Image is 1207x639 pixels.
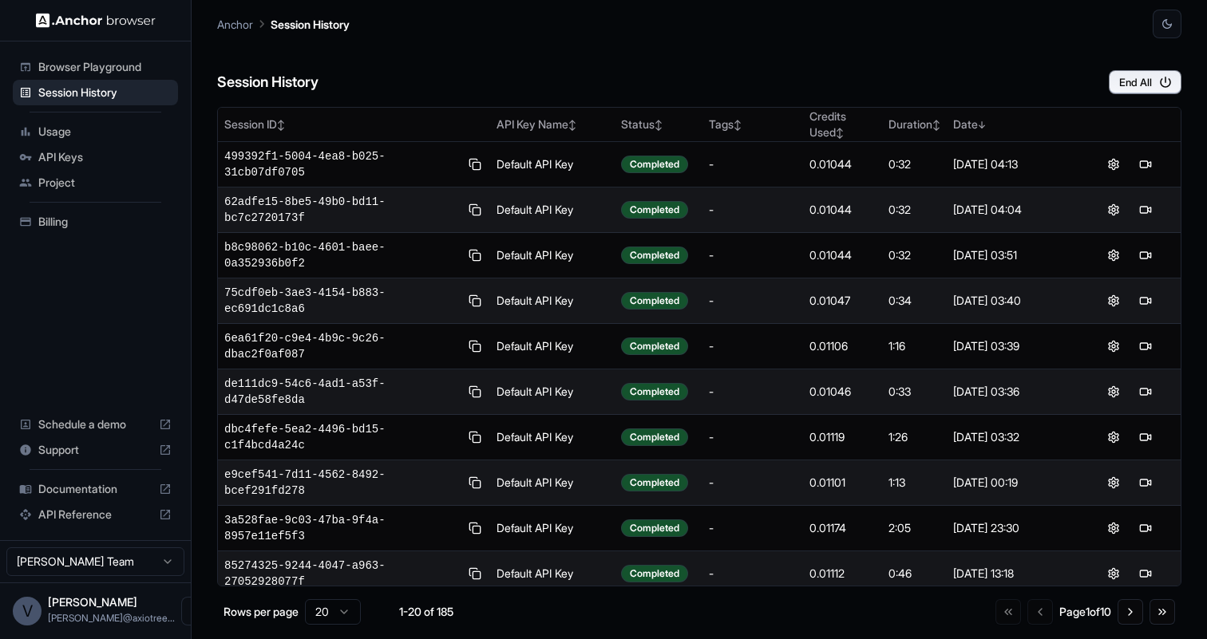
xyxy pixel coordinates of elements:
span: ↕ [932,119,940,131]
div: 0.01106 [809,338,876,354]
div: [DATE] 23:30 [953,520,1072,536]
div: - [709,566,797,582]
div: API Key Name [497,116,608,132]
div: [DATE] 03:32 [953,429,1072,445]
div: 0.01047 [809,293,876,309]
div: API Reference [13,502,178,527]
div: 2:05 [888,520,940,536]
span: API Keys [38,149,172,165]
p: Rows per page [224,604,299,620]
span: API Reference [38,507,152,523]
div: 0.01119 [809,429,876,445]
button: Open menu [181,597,210,625]
div: 0:32 [888,202,940,218]
span: Browser Playground [38,59,172,75]
div: 1:26 [888,429,940,445]
div: 0.01046 [809,384,876,400]
div: Completed [621,565,688,582]
span: Project [38,175,172,191]
td: Default API Key [490,415,615,460]
div: Documentation [13,476,178,502]
div: 0.01101 [809,475,876,491]
span: Documentation [38,481,152,497]
div: [DATE] 03:51 [953,247,1072,263]
span: Session History [38,85,172,101]
span: Billing [38,214,172,230]
div: [DATE] 13:18 [953,566,1072,582]
div: 0.01174 [809,520,876,536]
div: Page 1 of 10 [1059,604,1111,620]
span: 499392f1-5004-4ea8-b025-31cb07df0705 [224,148,459,180]
div: [DATE] 03:36 [953,384,1072,400]
span: ↕ [277,119,285,131]
span: dbc4fefe-5ea2-4496-bd15-c1f4bcd4a24c [224,421,459,453]
span: 75cdf0eb-3ae3-4154-b883-ec691dc1c8a6 [224,285,459,317]
div: Billing [13,209,178,235]
span: Usage [38,124,172,140]
div: 0.01112 [809,566,876,582]
td: Default API Key [490,278,615,324]
div: Completed [621,519,688,537]
div: - [709,384,797,400]
div: 1-20 of 185 [386,604,466,620]
div: 1:16 [888,338,940,354]
div: Browser Playground [13,54,178,80]
div: 0.01044 [809,247,876,263]
div: - [709,338,797,354]
div: 0.01044 [809,156,876,172]
div: Credits Used [809,108,876,140]
img: Anchor Logo [36,13,156,28]
div: Support [13,437,178,463]
div: V [13,597,42,625]
span: e9cef541-7d11-4562-8492-bcef291fd278 [224,467,459,499]
button: End All [1109,70,1181,94]
span: Support [38,442,152,458]
td: Default API Key [490,369,615,415]
span: ↕ [836,127,844,139]
span: ↕ [655,119,663,131]
span: 3a528fae-9c03-47ba-9f4a-8957e11ef5f3 [224,512,459,544]
td: Default API Key [490,187,615,233]
div: 0.01044 [809,202,876,218]
div: Completed [621,156,688,173]
span: ↕ [568,119,576,131]
td: Default API Key [490,233,615,278]
div: [DATE] 04:04 [953,202,1072,218]
div: - [709,202,797,218]
td: Default API Key [490,551,615,597]
span: 85274325-9244-4047-a963-27052928077f [224,558,459,590]
span: ↕ [734,119,742,131]
div: 1:13 [888,475,940,491]
span: Schedule a demo [38,416,152,432]
div: Completed [621,428,688,446]
span: Vipin Tanna [48,595,137,609]
td: Default API Key [490,324,615,369]
div: Completed [621,201,688,219]
td: Default API Key [490,460,615,506]
span: de111dc9-54c6-4ad1-a53f-d47de58fe8da [224,376,459,408]
div: Schedule a demo [13,412,178,437]
div: 0:46 [888,566,940,582]
span: 62adfe15-8be5-49b0-bd11-bc7c2720173f [224,194,459,226]
td: Default API Key [490,506,615,551]
p: Session History [271,16,350,33]
div: [DATE] 04:13 [953,156,1072,172]
div: Usage [13,119,178,144]
div: Completed [621,474,688,491]
div: Project [13,170,178,195]
div: 0:32 [888,247,940,263]
span: vipin@axiotree.com [48,612,175,624]
div: Session History [13,80,178,105]
span: 6ea61f20-c9e4-4b9c-9c26-dbac2f0af087 [224,330,459,362]
div: Completed [621,292,688,310]
div: Completed [621,337,688,355]
h6: Session History [217,71,319,94]
div: Completed [621,383,688,400]
div: Duration [888,116,940,132]
span: ↓ [978,119,986,131]
div: - [709,293,797,309]
div: Date [953,116,1072,132]
div: 0:34 [888,293,940,309]
span: b8c98062-b10c-4601-baee-0a352936b0f2 [224,239,459,271]
nav: breadcrumb [217,15,350,33]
